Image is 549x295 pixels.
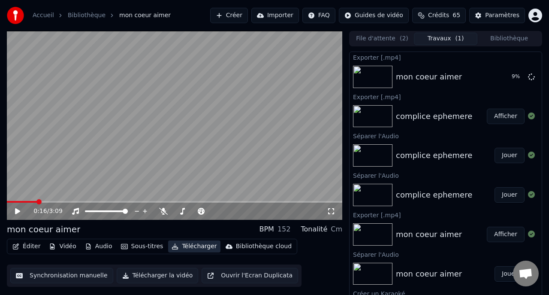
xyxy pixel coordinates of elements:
[512,73,525,80] div: 9 %
[350,52,542,62] div: Exporter [.mp4]
[412,8,466,23] button: Crédits65
[396,189,472,201] div: complice ephemere
[33,11,54,20] a: Accueil
[339,8,409,23] button: Guides de vidéo
[396,110,472,122] div: complice ephemere
[7,7,24,24] img: youka
[7,223,80,235] div: mon coeur aimer
[331,224,342,234] div: Cm
[9,240,44,252] button: Éditer
[350,91,542,102] div: Exporter [.mp4]
[487,227,525,242] button: Afficher
[350,210,542,220] div: Exporter [.mp4]
[236,242,292,251] div: Bibliothèque cloud
[49,207,62,216] span: 3:09
[168,240,220,252] button: Télécharger
[202,268,298,283] button: Ouvrir l'Ecran Duplicata
[117,268,199,283] button: Télécharger la vidéo
[68,11,106,20] a: Bibliothèque
[251,8,299,23] button: Importer
[455,34,464,43] span: ( 1 )
[396,228,462,240] div: mon coeur aimer
[477,33,541,45] button: Bibliothèque
[118,240,167,252] button: Sous-titres
[495,187,525,203] button: Jouer
[469,8,525,23] button: Paramètres
[350,33,414,45] button: File d'attente
[119,11,171,20] span: mon coeur aimer
[33,11,171,20] nav: breadcrumb
[396,71,462,83] div: mon coeur aimer
[495,266,525,282] button: Jouer
[302,8,335,23] button: FAQ
[259,224,274,234] div: BPM
[45,240,79,252] button: Vidéo
[350,249,542,259] div: Séparer l'Audio
[414,33,477,45] button: Travaux
[81,240,116,252] button: Audio
[485,11,519,20] div: Paramètres
[301,224,327,234] div: Tonalité
[33,207,54,216] div: /
[513,261,539,286] a: Ouvrir le chat
[452,11,460,20] span: 65
[396,149,472,161] div: complice ephemere
[33,207,47,216] span: 0:16
[210,8,248,23] button: Créer
[487,109,525,124] button: Afficher
[428,11,449,20] span: Crédits
[495,148,525,163] button: Jouer
[350,131,542,141] div: Séparer l'Audio
[396,268,462,280] div: mon coeur aimer
[278,224,291,234] div: 152
[10,268,113,283] button: Synchronisation manuelle
[350,170,542,180] div: Séparer l'Audio
[400,34,408,43] span: ( 2 )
